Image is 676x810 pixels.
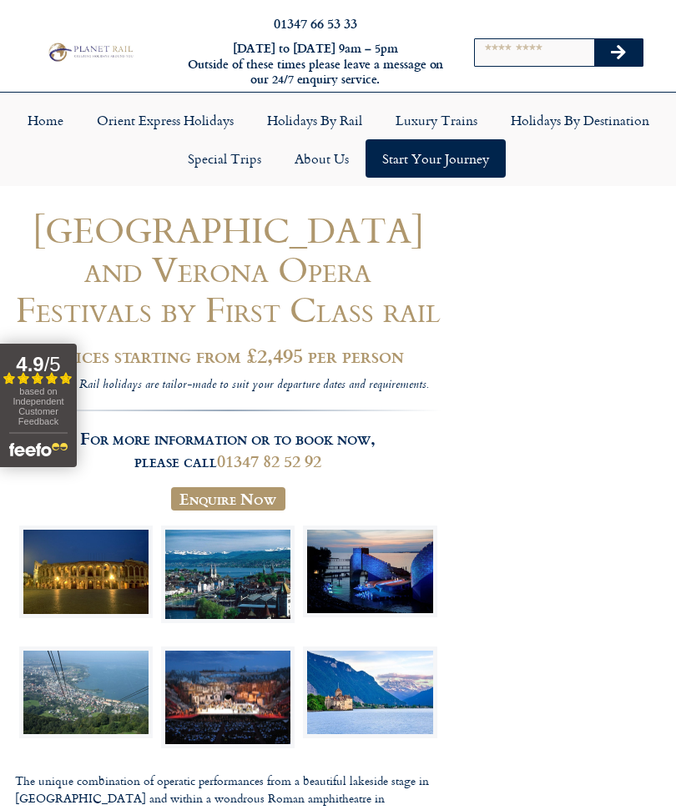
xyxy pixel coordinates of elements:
[217,448,321,473] a: 01347 82 52 92
[15,410,441,471] h3: For more information or to book now, please call
[494,101,666,139] a: Holidays by Destination
[11,101,80,139] a: Home
[15,210,441,329] h1: [GEOGRAPHIC_DATA] and Verona Opera Festivals by First Class rail
[379,101,494,139] a: Luxury Trains
[274,13,357,33] a: 01347 66 53 33
[28,375,428,395] i: All Planet Rail holidays are tailor-made to suit your departure dates and requirements.
[250,101,379,139] a: Holidays by Rail
[8,101,668,178] nav: Menu
[171,139,278,178] a: Special Trips
[80,101,250,139] a: Orient Express Holidays
[278,139,366,178] a: About Us
[15,344,441,366] h2: Prices starting from £2,495 per person
[171,487,286,511] a: Enquire Now
[594,39,643,66] button: Search
[366,139,506,178] a: Start your Journey
[184,41,446,88] h6: [DATE] to [DATE] 9am – 5pm Outside of these times please leave a message on our 24/7 enquiry serv...
[45,41,135,63] img: Planet Rail Train Holidays Logo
